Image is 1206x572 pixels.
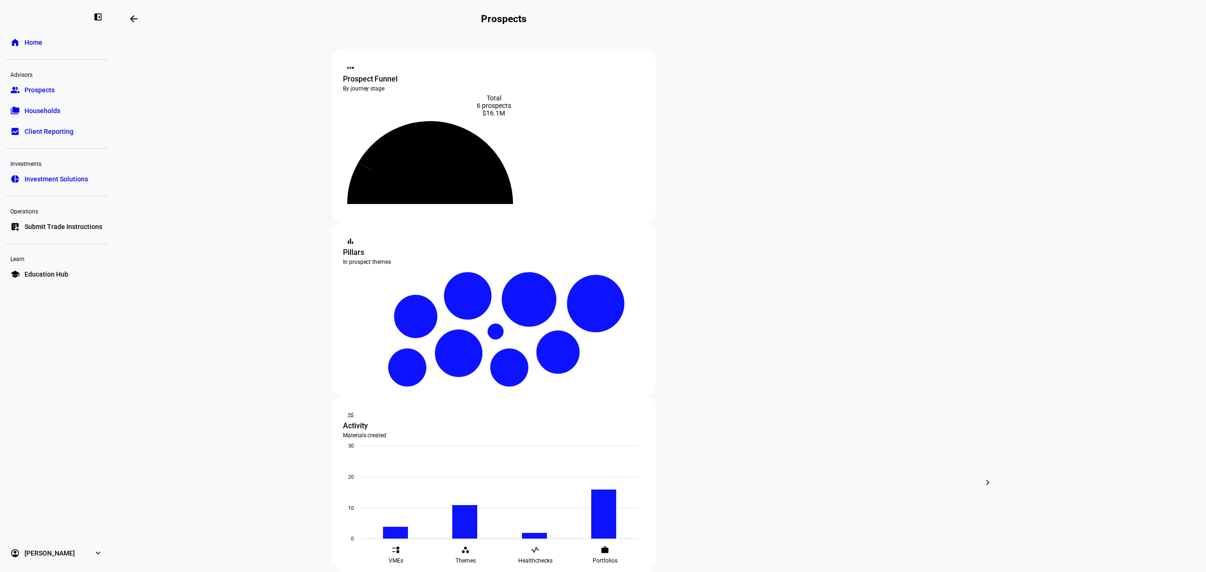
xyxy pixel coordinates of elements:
div: Pillars [343,247,644,258]
eth-mat-symbol: left_panel_close [93,12,103,22]
eth-mat-symbol: list_alt_add [10,222,20,231]
mat-icon: chevron_right [982,477,994,488]
span: VMEs [389,557,403,564]
eth-mat-symbol: expand_more [93,548,103,558]
a: homeHome [6,33,107,52]
text: 0 [351,536,354,542]
div: In prospect themes [343,258,644,266]
span: [PERSON_NAME] [24,548,75,558]
eth-mat-symbol: work [601,546,609,554]
span: Home [24,38,42,47]
span: Client Reporting [24,127,73,136]
div: 6 prospects [343,102,644,109]
text: 30 [348,443,354,449]
eth-mat-symbol: bid_landscape [10,127,20,136]
eth-mat-symbol: group [10,85,20,95]
text: 20 [348,474,354,480]
eth-mat-symbol: event_list [391,546,400,554]
text: 10 [348,505,354,511]
div: Total [343,94,644,102]
span: Themes [456,557,476,564]
span: Submit Trade Instructions [24,222,102,231]
eth-mat-symbol: account_circle [10,548,20,558]
div: Prospect Funnel [343,74,644,85]
a: pie_chartInvestment Solutions [6,170,107,188]
div: Learn [6,252,107,265]
eth-mat-symbol: workspaces [461,546,470,554]
div: Advisors [6,67,107,81]
span: Portfolios [593,557,618,564]
span: Education Hub [24,270,68,279]
div: Investments [6,156,107,170]
div: Activity [343,420,644,432]
span: Households [24,106,60,115]
eth-mat-symbol: home [10,38,20,47]
div: By journey stage [343,85,644,92]
h2: Prospects [481,13,526,25]
div: Operations [6,204,107,217]
eth-mat-symbol: folder_copy [10,106,20,115]
div: Materials created [343,432,644,439]
a: groupProspects [6,81,107,99]
span: Healthchecks [518,557,553,564]
a: folder_copyHouseholds [6,101,107,120]
mat-icon: steppers [346,63,355,73]
mat-icon: monitoring [346,410,355,419]
span: Investment Solutions [24,174,88,184]
mat-icon: arrow_backwards [128,13,139,25]
div: $16.1M [343,109,644,117]
eth-mat-symbol: pie_chart [10,174,20,184]
eth-mat-symbol: vital_signs [531,546,539,554]
span: Prospects [24,85,55,95]
mat-icon: bar_chart [346,237,355,246]
eth-mat-symbol: school [10,270,20,279]
a: bid_landscapeClient Reporting [6,122,107,141]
